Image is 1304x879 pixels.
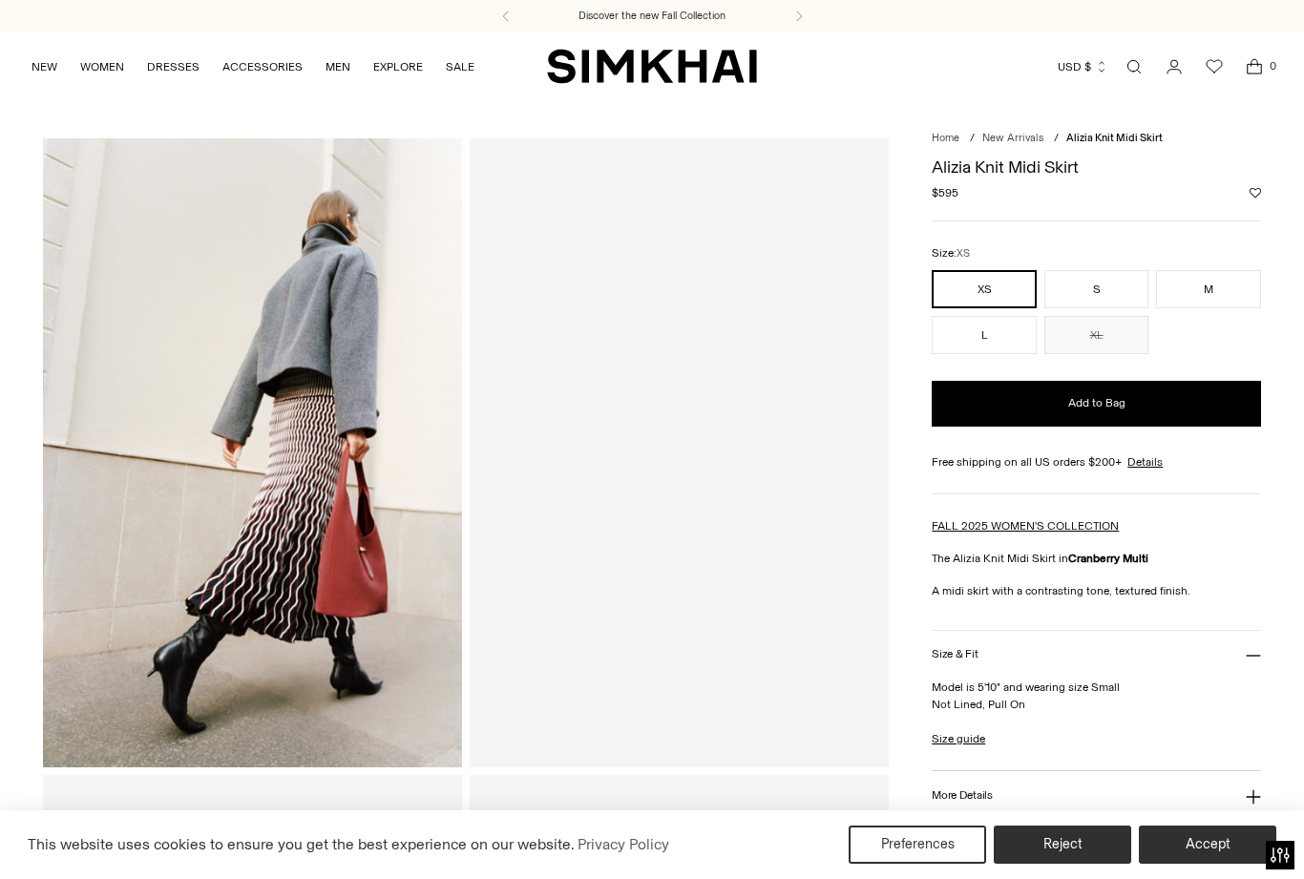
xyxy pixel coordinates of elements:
[932,131,1261,147] nav: breadcrumbs
[932,453,1261,471] div: Free shipping on all US orders $200+
[373,46,423,88] a: EXPLORE
[1250,187,1261,199] button: Add to Wishlist
[1139,826,1276,864] button: Accept
[578,9,726,24] a: Discover the new Fall Collection
[1066,132,1163,144] span: Alizia Knit Midi Skirt
[1068,552,1148,565] strong: Cranberry Multi
[932,648,978,660] h3: Size & Fit
[932,730,985,747] a: Size guide
[222,46,303,88] a: ACCESSORIES
[28,835,575,853] span: This website uses cookies to ensure you get the best experience on our website.
[446,46,474,88] a: SALE
[932,679,1261,713] p: Model is 5'10" and wearing size Small Not Lined, Pull On
[1235,48,1273,86] a: Open cart modal
[994,826,1131,864] button: Reject
[80,46,124,88] a: WOMEN
[1155,48,1193,86] a: Go to the account page
[470,138,889,767] a: Alizia Knit Midi Skirt
[1044,270,1149,308] button: S
[932,789,992,802] h3: More Details
[932,771,1261,820] button: More Details
[982,132,1043,144] a: New Arrivals
[932,519,1119,533] a: FALL 2025 WOMEN'S COLLECTION
[575,830,672,859] a: Privacy Policy (opens in a new tab)
[1058,46,1108,88] button: USD $
[932,158,1261,176] h1: Alizia Knit Midi Skirt
[970,131,975,147] div: /
[849,826,986,864] button: Preferences
[932,244,970,262] label: Size:
[32,46,57,88] a: NEW
[932,184,958,201] span: $595
[1115,48,1153,86] a: Open search modal
[1264,57,1281,74] span: 0
[1156,270,1261,308] button: M
[147,46,200,88] a: DRESSES
[932,132,959,144] a: Home
[932,631,1261,680] button: Size & Fit
[326,46,350,88] a: MEN
[1044,316,1149,354] button: XL
[932,582,1261,599] p: A midi skirt with a contrasting tone, textured finish.
[547,48,757,85] a: SIMKHAI
[932,381,1261,427] button: Add to Bag
[1127,453,1163,471] a: Details
[932,270,1037,308] button: XS
[43,138,462,767] img: Alizia Knit Midi Skirt
[932,316,1037,354] button: L
[1054,131,1059,147] div: /
[1195,48,1233,86] a: Wishlist
[1068,395,1125,411] span: Add to Bag
[932,550,1261,567] p: The Alizia Knit Midi Skirt in
[957,247,970,260] span: XS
